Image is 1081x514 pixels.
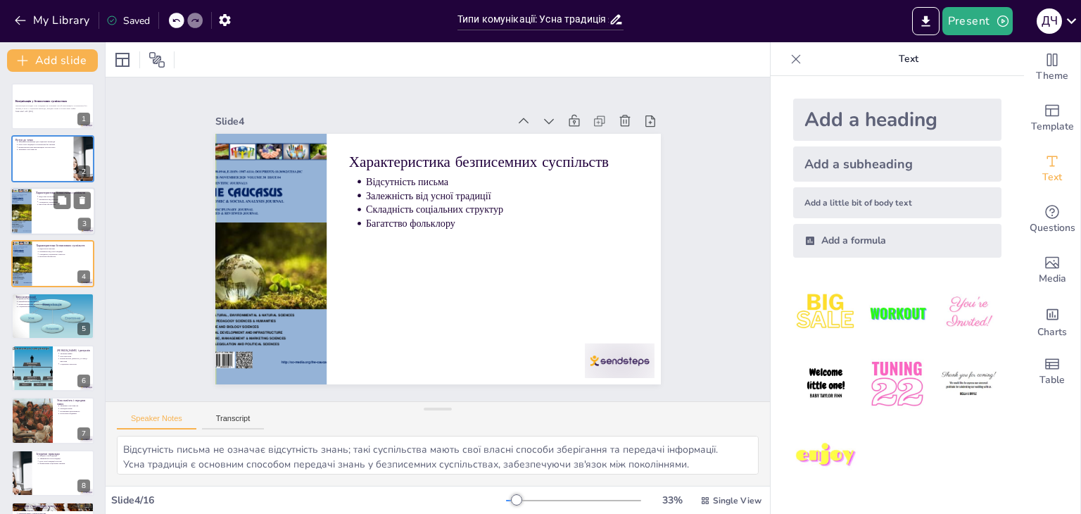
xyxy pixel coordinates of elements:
div: Slide 4 [184,96,429,280]
p: Вербальна комунікація [18,297,90,300]
p: Вплив на соціальну структуру [18,510,90,513]
p: Історичні приклади [36,451,90,456]
p: Text [807,42,1010,76]
p: Значення міфів [60,352,90,355]
img: 5.jpeg [864,351,930,417]
span: Theme [1036,68,1068,84]
div: 5 [11,293,94,339]
img: 2.jpeg [864,280,930,346]
div: Add text boxes [1024,144,1080,194]
p: Вступ до теми [15,137,70,142]
p: Характеристика безписемних суспільств [314,51,560,238]
p: Невербальна комунікація [18,300,90,303]
div: Change the overall theme [1024,42,1080,93]
div: 8 [77,479,90,492]
span: Single View [713,495,761,506]
p: Культурна спадщина [60,413,90,415]
p: Багатство фольклору [39,256,90,258]
p: Грецька усна традиція [39,454,90,457]
div: Add a table [1024,346,1080,397]
p: Роль усної традиції в історії [39,460,90,463]
p: Порівняння з письмовими культурами [15,504,90,508]
div: Add a formula [793,224,1001,258]
div: 3 [78,218,91,230]
p: Типи комунікації [15,294,90,299]
p: [PERSON_NAME] і ритуалів [57,349,90,353]
p: Generated with [URL] [15,110,90,113]
p: Соціальна структура [60,363,90,365]
div: Layout [111,49,134,71]
p: Складність соціальних структур [39,201,91,203]
p: Багатство фольклору [366,103,595,275]
div: 2 [77,165,90,178]
p: Складність соціальних структур [358,92,586,263]
div: 1 [11,83,94,130]
p: Відсутність письма [39,248,90,251]
button: My Library [11,9,96,32]
button: Delete Slide [74,192,91,208]
button: Speaker Notes [117,414,196,430]
button: Transcript [202,414,265,430]
input: Insert title [457,9,609,30]
p: Значення усної пам’яті [60,405,90,408]
div: Add charts and graphs [1024,296,1080,346]
p: Роль ритуалів [60,355,90,358]
p: Усна пам’ять і передача знань [57,399,90,406]
img: 3.jpeg [936,280,1001,346]
div: 6 [11,345,94,391]
textarea: Відсутність письма не означає відсутність знань; такі суспільства мають свої власні способи збері... [117,436,759,475]
div: 2 [11,135,94,182]
div: Get real-time input from your audience [1024,194,1080,245]
button: Export to PowerPoint [912,7,940,35]
button: Add slide [7,49,98,72]
div: 8 [11,450,94,496]
span: Text [1042,170,1062,185]
div: 7 [77,427,90,440]
div: Add ready made slides [1024,93,1080,144]
div: Slide 4 / 16 [111,494,506,507]
span: Template [1031,119,1074,134]
p: Відсутність письма [39,195,91,198]
div: Saved [106,14,150,27]
div: 33 % [655,494,689,507]
span: Charts [1037,325,1067,340]
div: Add a little bit of body text [793,187,1001,218]
span: Position [148,51,165,68]
p: Презентація розглядає усну традицію як основний спосіб комунікації в суспільствах без письма, її ... [15,105,90,110]
p: Формування соціальних зв'язків [39,463,90,465]
p: Відсутність письма [341,69,570,241]
div: 4 [11,240,94,287]
p: Африканські усні традиції [39,457,90,460]
div: 1 [77,113,90,125]
button: Present [942,7,1013,35]
div: 5 [77,322,90,335]
div: 6 [77,375,90,387]
p: Багатство фольклору [39,203,91,206]
p: Взаємозв'язок [PERSON_NAME] і ритуалів [60,358,90,363]
img: 7.jpeg [793,423,859,489]
div: Add images, graphics, shapes or video [1024,245,1080,296]
div: Add a subheading [793,146,1001,182]
div: 4 [77,270,90,283]
p: Передача знань [60,408,90,410]
p: Взаємозв'язок між комунікацією та культурою [18,146,69,149]
div: 3 [11,187,95,235]
span: Questions [1030,220,1075,236]
strong: Комунікація у безписемних суспільствах [15,100,67,104]
p: Відмінності в збереженні інформації [18,507,90,510]
span: Media [1039,271,1066,287]
p: Значення комунікації для соціальної взаємодії [18,140,69,143]
p: Характеристика безписемних суспільств [36,191,91,195]
img: 1.jpeg [793,280,859,346]
p: Колективна ідентичність [60,410,90,413]
span: Table [1039,372,1065,388]
p: Характеристика безписемних суспільств [36,244,90,248]
div: Д Ч [1037,8,1062,34]
div: 7 [11,397,94,444]
p: Соціальна взаємодія [18,305,90,308]
p: Роль усної традиції в суспільствах без письма [18,143,69,146]
img: 4.jpeg [793,351,859,417]
img: 6.jpeg [936,351,1001,417]
p: Залежність від усної традиції [39,198,91,201]
p: Взаємозв'язок між типами комунікації [18,303,90,306]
